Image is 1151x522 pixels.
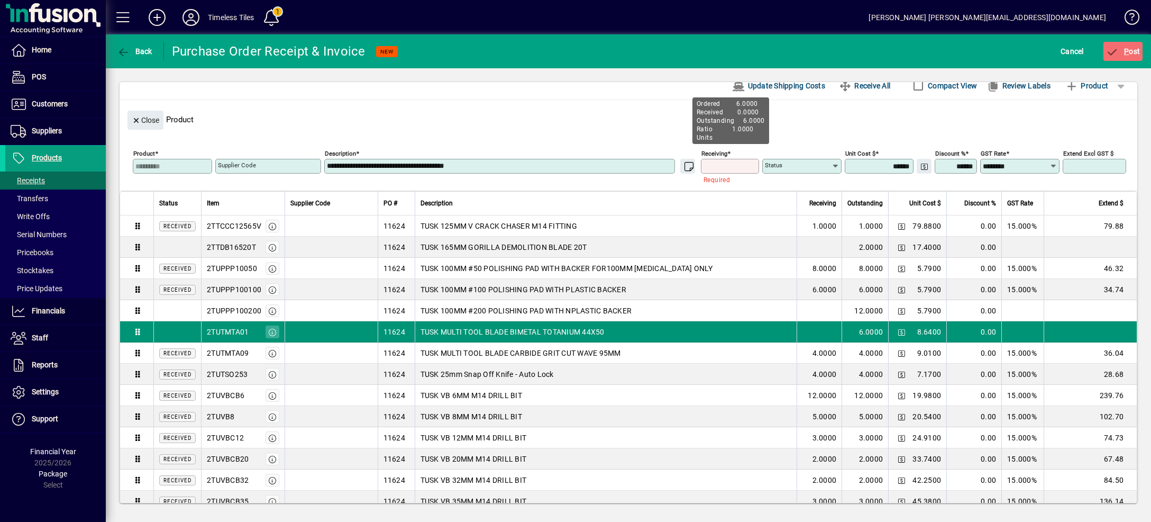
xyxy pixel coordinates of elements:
[842,427,888,448] td: 3.0000
[378,491,415,512] td: 11624
[378,237,415,258] td: 11624
[5,325,106,352] a: Staff
[917,284,942,295] span: 5.7900
[1001,406,1044,427] td: 15.000%
[917,327,942,337] span: 8.6400
[1124,47,1129,56] span: P
[415,364,797,385] td: TUSK 25mm Snap Off Knife - Auto Lock
[701,150,727,157] mat-label: Receiving
[207,263,257,274] div: 2TUPPP10050
[207,197,220,209] span: Item
[1044,343,1137,364] td: 36.04
[847,197,883,209] span: Outstanding
[163,435,191,441] span: Received
[1001,470,1044,491] td: 15.000%
[812,263,837,274] span: 8.0000
[132,112,159,129] span: Close
[894,494,909,509] button: Change Price Levels
[383,197,397,209] span: PO #
[5,226,106,244] a: Serial Numbers
[415,300,797,321] td: TUSK 100MM #200 POLISHING PAD WITH NPLASTIC BACKER
[894,303,909,318] button: Change Price Levels
[415,491,797,512] td: TUSK VB 35MM M14 DRILL BIT
[378,300,415,321] td: 11624
[32,100,68,108] span: Customers
[218,161,256,169] mat-label: Supplier Code
[415,406,797,427] td: TUSK VB 8MM M14 DRILL BIT
[163,266,191,272] span: Received
[946,258,1001,279] td: 0.00
[378,448,415,470] td: 11624
[378,343,415,364] td: 11624
[935,150,965,157] mat-label: Discount %
[117,47,152,56] span: Back
[812,475,837,485] span: 2.0000
[1007,197,1033,209] span: GST Rate
[120,100,1137,132] div: Product
[1044,385,1137,406] td: 239.76
[5,190,106,208] a: Transfers
[207,284,261,295] div: 2TUPPP100100
[1044,491,1137,512] td: 136.14
[207,221,261,231] div: 2TTCCC12565V
[125,115,166,124] app-page-header-button: Close
[207,242,256,253] div: 2TTDB16520T
[1044,215,1137,237] td: 79.88
[378,406,415,427] td: 11624
[207,411,235,422] div: 2TUVB8
[32,127,62,135] span: Suppliers
[894,282,909,297] button: Change Price Levels
[946,448,1001,470] td: 0.00
[812,411,837,422] span: 5.0000
[692,97,769,144] div: Ordered 6.0000 Received 0.0000 Outstanding 6.0000 Ratio 1.0000 Units
[812,496,837,507] span: 3.0000
[207,327,249,337] div: 2TUTMTA01
[1099,197,1123,209] span: Extend $
[208,9,254,26] div: Timeless Tiles
[378,215,415,237] td: 11624
[415,448,797,470] td: TUSK VB 20MM M14 DRILL BIT
[207,390,244,401] div: 2TUVBCB6
[917,348,942,358] span: 9.0100
[946,279,1001,300] td: 0.00
[912,454,941,464] span: 33.7400
[842,258,888,279] td: 8.0000
[894,261,909,276] button: Change Price Levels
[842,491,888,512] td: 3.0000
[378,385,415,406] td: 11624
[378,321,415,343] td: 11624
[842,321,888,343] td: 6.0000
[842,385,888,406] td: 12.0000
[11,266,53,275] span: Stocktakes
[917,369,942,380] span: 7.1700
[5,244,106,262] a: Pricebooks
[981,150,1006,157] mat-label: GST rate
[290,197,330,209] span: Supplier Code
[140,8,174,27] button: Add
[809,197,836,209] span: Receiving
[946,237,1001,258] td: 0.00
[30,447,76,456] span: Financial Year
[1044,258,1137,279] td: 46.32
[845,150,875,157] mat-label: Unit Cost $
[869,9,1106,26] div: [PERSON_NAME] [PERSON_NAME][EMAIL_ADDRESS][DOMAIN_NAME]
[163,350,191,356] span: Received
[1044,470,1137,491] td: 84.50
[946,385,1001,406] td: 0.00
[842,448,888,470] td: 2.0000
[894,367,909,382] button: Change Price Levels
[207,433,244,443] div: 2TUVBC12
[5,379,106,406] a: Settings
[1001,427,1044,448] td: 15.000%
[842,237,888,258] td: 2.0000
[917,305,942,316] span: 5.7900
[378,470,415,491] td: 11624
[207,475,249,485] div: 2TUVBCB32
[106,42,164,61] app-page-header-button: Back
[1103,42,1143,61] button: Post
[5,37,106,64] a: Home
[917,263,942,274] span: 5.7900
[127,111,163,130] button: Close
[11,248,53,257] span: Pricebooks
[32,415,58,423] span: Support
